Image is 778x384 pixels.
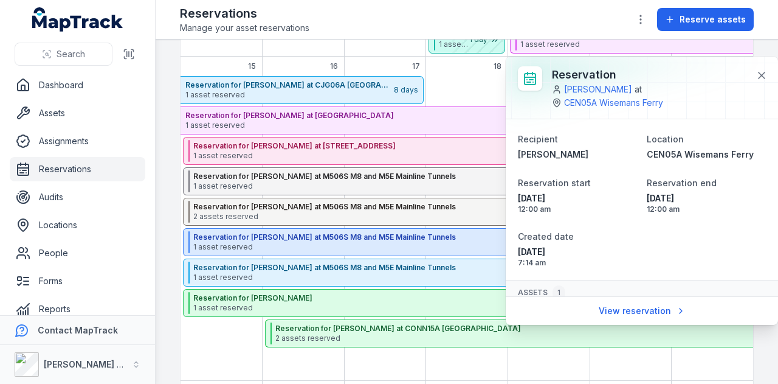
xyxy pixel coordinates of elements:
button: Search [15,43,112,66]
span: CEN05A Wisemans Ferry [647,149,754,159]
h2: Reservations [180,5,309,22]
span: 15 [248,61,256,71]
span: 1 asset reserved [439,40,469,49]
a: Locations [10,213,145,237]
a: Dashboard [10,73,145,97]
strong: [PERSON_NAME] Group [44,359,143,369]
time: 05/09/2025, 7:14:21 am [518,246,637,268]
button: Reservation for [PERSON_NAME] at M506S M8 and M5E Mainline Tunnels2 assets reserved5 days [183,198,587,226]
button: Reservation for [PERSON_NAME] at CJG06A [GEOGRAPHIC_DATA]1 asset reserved8 days [181,76,424,104]
span: 1 asset reserved [193,151,719,161]
a: CEN05A Wisemans Ferry [564,97,663,109]
button: Reservation for [PERSON_NAME] at [GEOGRAPHIC_DATA]1 asset reserved20 days [181,106,753,134]
button: Reservation for [PERSON_NAME] at M506S M8 and M5E Mainline Tunnels1 asset reserved5 days [183,228,587,256]
a: CEN05A Wisemans Ferry [647,148,766,161]
a: View reservation [591,299,694,323]
span: Manage your asset reservations [180,22,309,34]
strong: Reservation for [PERSON_NAME] at [STREET_ADDRESS] [193,141,719,151]
span: Reservation end [647,178,717,188]
button: Reserve assets [657,8,754,31]
span: Reservation start [518,178,591,188]
strong: Reservation for [PERSON_NAME] [193,293,557,303]
strong: Reservation for [PERSON_NAME] at CJG06A [GEOGRAPHIC_DATA] [185,80,393,90]
span: 18 [494,61,501,71]
button: 1 asset reserved1 day [429,26,506,54]
strong: Reservation for [PERSON_NAME] at M506S M8 and M5E Mainline Tunnels [193,172,557,181]
a: Assignments [10,129,145,153]
a: MapTrack [32,7,123,32]
span: Reserve assets [680,13,746,26]
span: Assets [518,285,565,300]
a: Reservations [10,157,145,181]
span: Recipient [518,134,558,144]
span: 1 asset reserved [185,90,393,100]
span: 16 [330,61,338,71]
time: 01/10/2025, 12:00:00 am [647,192,766,214]
span: 2 assets reserved [193,212,557,222]
h3: Reservation [552,66,746,83]
button: Reservation for [PERSON_NAME] at [STREET_ADDRESS]1 asset reserved22 days [183,137,753,165]
a: Assets [10,101,145,125]
span: [DATE] [518,192,637,204]
a: Reports [10,297,145,321]
span: 17 [412,61,420,71]
span: 1 asset reserved [193,273,557,282]
strong: Reservation for [PERSON_NAME] at M506S M8 and M5E Mainline Tunnels [193,263,557,273]
span: 12:00 am [518,204,637,214]
button: Reservation for [PERSON_NAME] at M506S M8 and M5E Mainline Tunnels1 asset reserved5 days [183,259,587,287]
strong: Reservation for [PERSON_NAME] at M506S M8 and M5E Mainline Tunnels [193,232,557,242]
time: 12/09/2025, 12:00:00 am [518,192,637,214]
span: at [635,83,642,96]
a: Audits [10,185,145,209]
a: [PERSON_NAME] [564,83,632,96]
span: 1 asset reserved [185,120,718,130]
a: Forms [10,269,145,293]
span: 12:00 am [647,204,766,214]
span: Created date [518,231,574,242]
span: 1 asset reserved [193,181,557,191]
span: [DATE] [647,192,766,204]
span: [DATE] [518,246,637,258]
span: 7:14 am [518,258,637,268]
span: 1 asset reserved [193,242,557,252]
strong: Reservation for [PERSON_NAME] at M506S M8 and M5E Mainline Tunnels [193,202,557,212]
strong: Contact MapTrack [38,325,118,335]
span: 1 asset reserved [193,303,557,313]
a: People [10,241,145,265]
button: Reservation for [PERSON_NAME] at M506S M8 and M5E Mainline Tunnels1 asset reserved5 days [183,167,587,195]
span: Search [57,48,85,60]
span: Location [647,134,684,144]
strong: Reservation for [PERSON_NAME] at [GEOGRAPHIC_DATA] [185,111,718,120]
button: Reservation for [PERSON_NAME]1 asset reserved5 days [183,289,587,317]
div: 1 [553,285,565,300]
a: [PERSON_NAME] [518,148,637,161]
